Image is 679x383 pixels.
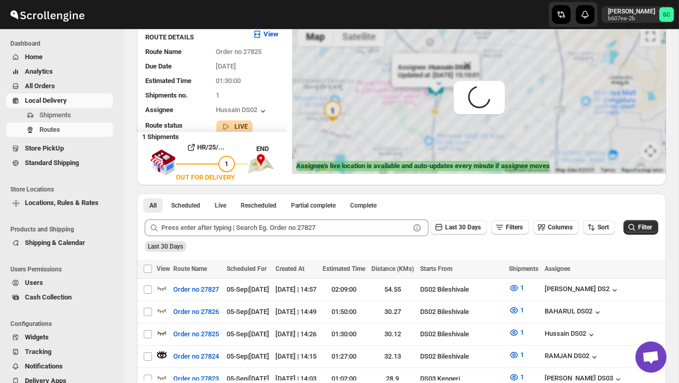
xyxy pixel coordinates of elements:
span: Order no 27827 [173,284,219,295]
span: Local Delivery [25,97,67,104]
div: 30.12 [371,329,414,339]
span: Route status [145,121,183,129]
span: Cash Collection [25,293,72,301]
button: Cash Collection [6,290,113,305]
span: Complete [350,201,377,210]
button: [PERSON_NAME] DS2 [545,285,620,295]
div: DS02 Bileshivale [420,307,503,317]
button: Hussain DS02 [216,106,268,116]
span: 05-Sep | [DATE] [227,375,269,382]
span: Configurations [10,320,117,328]
span: Users [25,279,43,286]
span: Shipping & Calendar [25,239,85,247]
span: Locations, Rules & Rates [25,199,99,207]
span: Last 30 Days [148,243,183,250]
div: 30.27 [371,307,414,317]
span: Standard Shipping [25,159,79,167]
label: Assignee's live location is available and auto-updates every minute if assignee moves [296,161,550,171]
span: All [149,201,157,210]
button: Order no 27824 [167,348,225,365]
span: 01:30:00 [216,77,241,85]
button: User menu [602,6,675,23]
button: Hussain DS02 [545,330,597,340]
a: Open chat [635,341,667,373]
span: Route Name [145,48,182,56]
button: HR/25/... [176,139,235,156]
span: Tracking [25,348,51,355]
span: Products and Shipping [10,225,117,234]
div: 01:30:00 [323,329,365,339]
div: BAHARUL DS02 [545,307,603,318]
button: All routes [143,198,163,213]
span: Distance (KMs) [371,265,414,272]
button: Order no 27825 [167,326,225,343]
button: 1 [503,347,530,363]
span: 1 [520,351,524,359]
div: [DATE] | 14:57 [275,284,316,295]
input: Press enter after typing | Search Eg. Order no 27827 [161,220,410,236]
button: Shipments [6,108,113,122]
span: 1 [520,373,524,381]
span: Widgets [25,333,49,341]
div: [DATE] | 14:15 [275,351,316,362]
b: LIVE [235,123,248,130]
span: Starts From [420,265,452,272]
p: [PERSON_NAME] [608,7,655,16]
button: Sort [583,220,615,235]
div: END [256,144,287,154]
span: Scheduled [171,201,200,210]
span: Dashboard [10,39,117,48]
span: Route Name [173,265,207,272]
span: Order no 27826 [173,307,219,317]
span: View [157,265,170,272]
button: Shipping & Calendar [6,236,113,250]
button: Order no 27826 [167,304,225,320]
button: RAMJAN DS02 [545,352,600,362]
div: 02:09:00 [323,284,365,295]
span: Last 30 Days [445,224,481,231]
span: Estimated Time [145,77,191,85]
button: 1 [503,324,530,341]
span: Columns [548,224,573,231]
span: Filter [638,224,652,231]
b: HR/25/... [198,143,225,151]
span: Analytics [25,67,53,75]
button: Columns [533,220,579,235]
span: Routes [39,126,60,133]
b: 1 Shipments [137,128,179,141]
button: LIVE [220,121,248,132]
span: [DATE] [216,62,237,70]
button: Last 30 Days [431,220,487,235]
button: Analytics [6,64,113,79]
button: Home [6,50,113,64]
h3: ROUTE DETAILS [145,32,244,43]
button: Widgets [6,330,113,345]
button: 1 [503,302,530,319]
button: Tracking [6,345,113,359]
button: All Orders [6,79,113,93]
span: Estimated Time [323,265,365,272]
button: Notifications [6,359,113,374]
span: Assignee [545,265,570,272]
div: OUT FOR DELIVERY [176,172,235,183]
div: 54.55 [371,284,414,295]
span: 05-Sep | [DATE] [227,285,269,293]
div: [DATE] | 14:49 [275,307,316,317]
div: 01:27:00 [323,351,365,362]
span: Order no 27824 [173,351,219,362]
span: Rescheduled [241,201,276,210]
img: ScrollEngine [8,2,86,28]
span: Shipments [509,265,538,272]
button: Order no 27827 [167,281,225,298]
span: Sort [598,224,609,231]
button: Users [6,276,113,290]
img: trip_end.png [248,154,274,174]
span: Store PickUp [25,144,64,152]
span: Order no 27825 [173,329,219,339]
button: Filters [491,220,529,235]
p: b607ea-2b [608,16,655,22]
